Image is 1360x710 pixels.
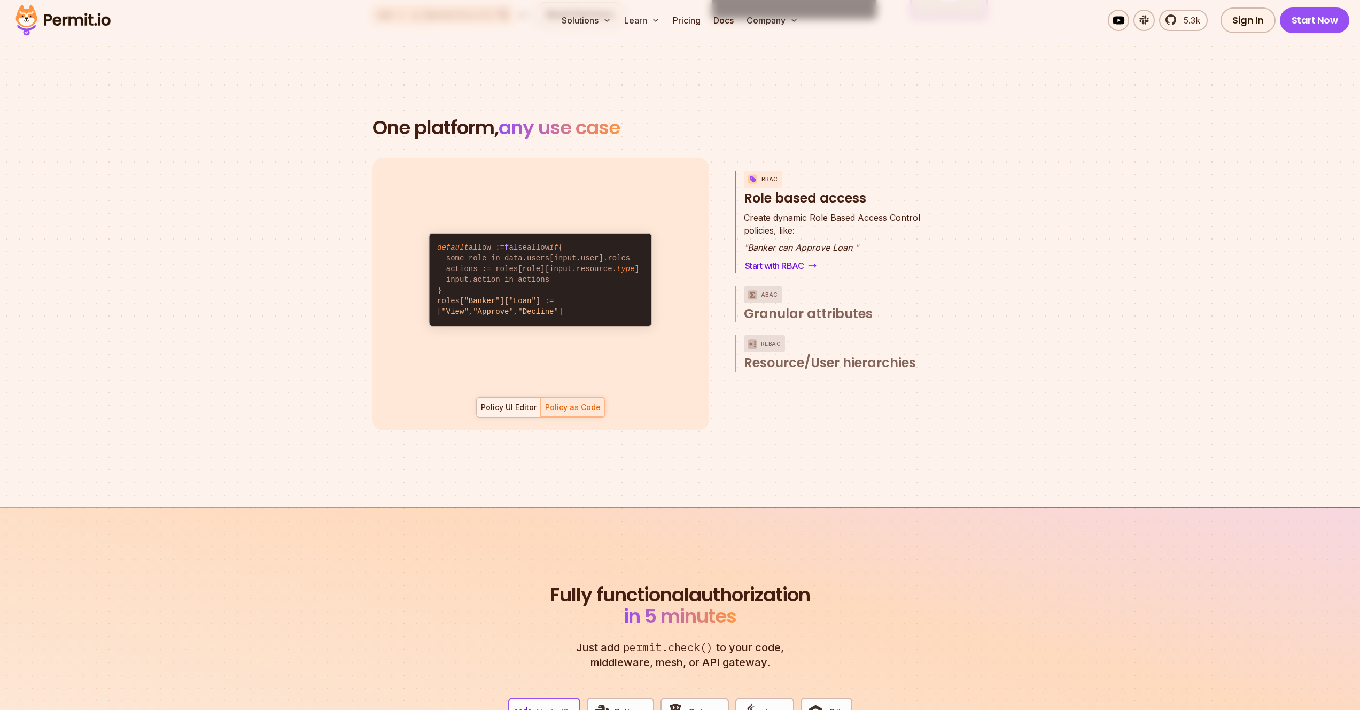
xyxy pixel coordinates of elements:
[1177,14,1200,27] span: 5.3k
[481,402,537,413] div: Policy UI Editor
[744,211,920,224] span: Create dynamic Role Based Access Control
[709,10,738,31] a: Docs
[372,117,988,138] h2: One platform,
[744,211,943,273] div: RBACRole based access
[744,242,748,253] span: "
[669,10,705,31] a: Pricing
[744,305,873,322] span: Granular attributes
[744,241,920,254] p: Banker can Approve Loan
[550,584,689,606] span: Fully functional
[441,307,468,316] span: "View"
[11,2,115,38] img: Permit logo
[557,10,616,31] button: Solutions
[744,211,920,237] p: policies, like:
[617,265,635,273] span: type
[549,243,558,252] span: if
[565,640,796,670] p: Just add to your code, middleware, mesh, or API gateway.
[1159,10,1208,31] a: 5.3k
[430,234,651,326] code: allow := allow { some role in data.users[input.user].roles actions := roles[role][input.resource....
[761,286,778,303] p: ABAC
[744,354,916,372] span: Resource/User hierarchies
[620,640,716,655] span: permit.check()
[742,10,803,31] button: Company
[855,242,859,253] span: "
[624,603,736,630] span: in 5 minutes
[437,243,469,252] span: default
[476,397,541,418] button: Policy UI Editor
[744,335,943,372] button: ReBACResource/User hierarchies
[620,10,664,31] button: Learn
[504,243,527,252] span: false
[744,258,818,273] a: Start with RBAC
[761,335,781,352] p: ReBAC
[499,114,620,141] span: any use case
[464,297,500,305] span: "Banker"
[509,297,535,305] span: "Loan"
[1280,7,1350,33] a: Start Now
[518,307,558,316] span: "Decline"
[744,286,943,322] button: ABACGranular attributes
[548,584,813,627] h2: authorization
[473,307,514,316] span: "Approve"
[1221,7,1276,33] a: Sign In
